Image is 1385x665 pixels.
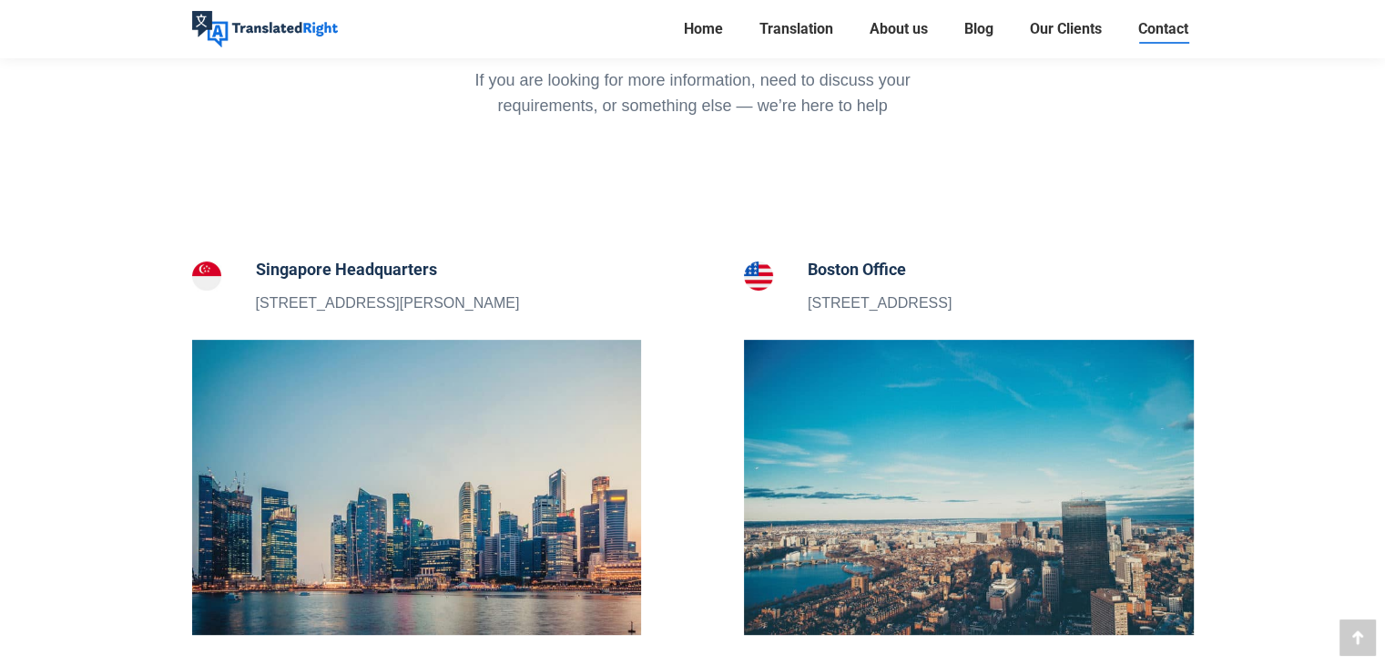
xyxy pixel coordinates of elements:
p: [STREET_ADDRESS][PERSON_NAME] [256,292,520,315]
a: Our Clients [1024,16,1107,42]
img: Singapore Headquarters [192,261,221,291]
a: Contact [1133,16,1194,42]
h5: Singapore Headquarters [256,257,520,282]
img: Translated Right [192,11,338,47]
a: Home [678,16,728,42]
a: Translation [754,16,839,42]
span: Contact [1138,20,1188,38]
span: Blog [964,20,993,38]
h5: Boston Office [808,257,952,282]
img: Boston Office [744,261,773,291]
span: About us [870,20,928,38]
img: Contact our Singapore Translation Headquarters Office [192,340,642,635]
p: [STREET_ADDRESS] [808,292,952,315]
a: Blog [959,16,999,42]
span: Translation [759,20,833,38]
span: Our Clients [1030,20,1102,38]
img: Contact our Boston translation branch office [744,340,1194,635]
span: Home [684,20,723,38]
a: About us [864,16,933,42]
div: If you are looking for more information, need to discuss your requirements, or something else — w... [449,67,936,118]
